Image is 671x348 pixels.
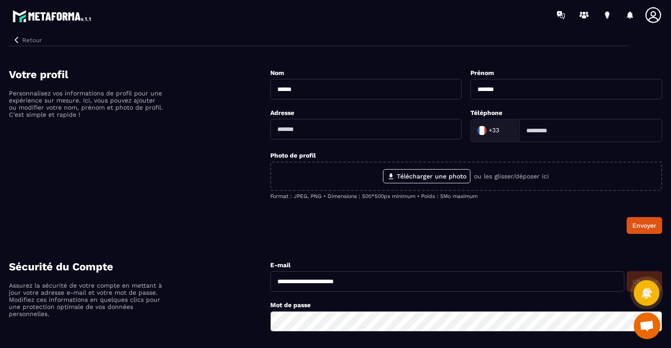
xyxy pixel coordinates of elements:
[270,301,311,308] label: Mot de passe
[9,68,270,81] h4: Votre profil
[12,8,92,24] img: logo
[9,34,45,46] button: Retour
[9,261,270,273] h4: Sécurité du Compte
[270,261,291,269] label: E-mail
[9,282,164,317] p: Assurez la sécurité de votre compte en mettant à jour votre adresse e-mail et votre mot de passe....
[9,90,164,118] p: Personnalisez vos informations de profil pour une expérience sur mesure. Ici, vous pouvez ajouter...
[627,217,662,234] button: Envoyer
[270,109,294,116] label: Adresse
[270,69,284,76] label: Nom
[489,126,499,135] span: +33
[470,69,494,76] label: Prénom
[470,119,519,142] div: Search for option
[383,169,470,183] label: Télécharger une photo
[470,109,502,116] label: Téléphone
[270,152,316,159] label: Photo de profil
[473,122,491,139] img: Country Flag
[501,124,510,137] input: Search for option
[270,193,662,199] p: Format : JPEG, PNG • Dimensions : 500*500px minimum • Poids : 5Mo maximum
[634,312,660,339] a: Ouvrir le chat
[474,173,549,180] p: ou les glisser/déposer ici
